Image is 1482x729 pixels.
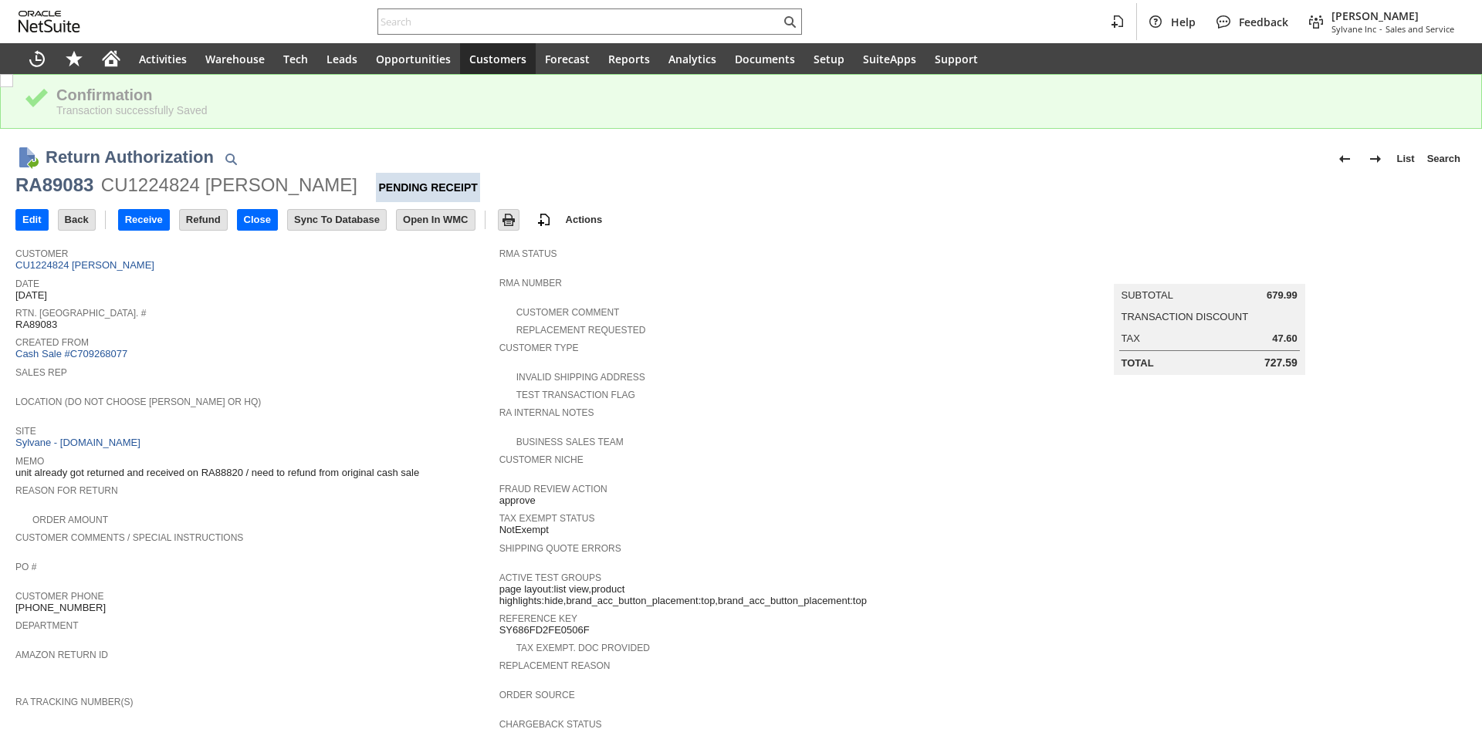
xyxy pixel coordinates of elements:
a: Test Transaction Flag [516,390,635,400]
a: Reason For Return [15,485,118,496]
a: Reference Key [499,613,577,624]
span: Warehouse [205,52,265,66]
div: Pending Receipt [376,173,479,202]
a: Order Amount [32,515,108,525]
a: Department [15,620,79,631]
a: Customer Type [499,343,579,353]
img: Quick Find [222,150,240,168]
a: Amazon Return ID [15,650,108,660]
a: RA Internal Notes [499,407,594,418]
input: Search [378,12,780,31]
svg: Shortcuts [65,49,83,68]
input: Open In WMC [397,210,475,230]
a: Tax [1122,332,1140,344]
a: Transaction Discount [1122,311,1249,322]
a: CU1224824 [PERSON_NAME] [15,259,158,271]
a: Shipping Quote Errors [499,543,621,554]
div: RA89083 [15,173,93,197]
input: Back [59,210,95,230]
span: [PHONE_NUMBER] [15,602,106,614]
svg: Search [780,12,799,31]
span: 727.59 [1264,356,1298,370]
a: Reports [599,43,659,74]
a: Replacement Requested [516,325,646,336]
span: Support [935,52,978,66]
img: add-record.svg [535,211,553,229]
span: Setup [814,52,844,66]
a: Active Test Groups [499,572,601,583]
svg: logo [19,11,80,32]
span: Sales and Service [1386,23,1454,35]
a: Forecast [536,43,599,74]
img: Next [1366,150,1385,168]
span: RA89083 [15,319,57,331]
span: Tech [283,52,308,66]
a: Documents [726,43,804,74]
span: 47.60 [1272,332,1298,345]
a: Customers [460,43,536,74]
a: Memo [15,456,44,467]
a: PO # [15,562,36,572]
input: Sync To Database [288,210,386,230]
span: unit already got returned and received on RA88820 / need to refund from original cash sale [15,467,419,479]
span: Sylvane Inc [1331,23,1376,35]
span: [DATE] [15,289,47,302]
a: Warehouse [196,43,274,74]
a: Rtn. [GEOGRAPHIC_DATA]. # [15,308,146,319]
a: Customer Comment [516,307,620,318]
input: Refund [180,210,227,230]
a: Recent Records [19,43,56,74]
a: Created From [15,337,89,348]
span: 679.99 [1267,289,1298,302]
span: - [1379,23,1382,35]
span: Feedback [1239,15,1288,29]
span: Customers [469,52,526,66]
div: CU1224824 [PERSON_NAME] [101,173,357,197]
input: Receive [119,210,169,230]
a: Customer Niche [499,454,584,465]
span: page layout:list view,product highlights:hide,brand_acc_button_placement:top,brand_acc_button_pla... [499,583,976,607]
a: Replacement reason [499,660,611,671]
svg: Home [102,49,120,68]
span: Opportunities [376,52,451,66]
a: List [1391,147,1421,171]
a: Tax Exempt. Doc Provided [516,643,650,653]
a: Fraud Review Action [499,484,607,494]
a: SuiteApps [854,43,925,74]
input: Close [238,210,277,230]
caption: Summary [1114,259,1305,284]
a: Leads [317,43,367,74]
span: SY686FD2FE0506F [499,624,590,636]
a: Sales Rep [15,367,67,378]
a: Date [15,278,39,289]
span: Forecast [545,52,590,66]
a: Tax Exempt Status [499,513,595,524]
span: Leads [327,52,357,66]
a: RMA Number [499,278,562,289]
a: Actions [560,214,609,225]
a: Setup [804,43,854,74]
span: Analytics [668,52,716,66]
a: Tech [274,43,317,74]
span: approve [499,494,536,507]
a: RMA Status [499,248,557,259]
a: Customer Comments / Special Instructions [15,532,243,543]
span: Reports [608,52,650,66]
a: Cash Sale #C709268077 [15,348,127,359]
div: Transaction successfully Saved [56,104,1458,116]
input: Print [499,210,519,230]
a: Site [15,426,36,437]
span: Documents [735,52,795,66]
span: Activities [139,52,187,66]
a: Location (Do Not Choose [PERSON_NAME] or HQ) [15,397,261,407]
span: [PERSON_NAME] [1331,8,1454,23]
h1: Return Authorization [46,144,214,170]
a: Subtotal [1122,289,1173,301]
svg: Recent Records [28,49,46,68]
img: Previous [1335,150,1354,168]
a: Invalid Shipping Address [516,372,645,383]
input: Edit [16,210,48,230]
a: Search [1421,147,1467,171]
a: Customer Phone [15,591,103,602]
a: RA Tracking Number(s) [15,697,133,707]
